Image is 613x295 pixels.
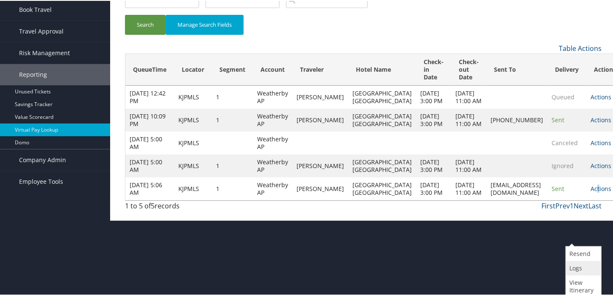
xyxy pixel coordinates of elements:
[174,131,212,154] td: KJPMLS
[547,53,586,85] th: Delivery: activate to sort column ascending
[552,92,574,100] span: Queued
[19,149,66,170] span: Company Admin
[125,177,174,199] td: [DATE] 5:06 AM
[292,53,348,85] th: Traveler: activate to sort column ascending
[570,200,574,210] a: 1
[253,108,292,131] td: Weatherby AP
[253,85,292,108] td: Weatherby AP
[212,53,253,85] th: Segment: activate to sort column ascending
[451,177,486,199] td: [DATE] 11:00 AM
[292,108,348,131] td: [PERSON_NAME]
[486,53,547,85] th: Sent To: activate to sort column ascending
[292,154,348,177] td: [PERSON_NAME]
[416,53,451,85] th: Check-in Date: activate to sort column ascending
[212,154,253,177] td: 1
[348,108,416,131] td: [GEOGRAPHIC_DATA] [GEOGRAPHIC_DATA]
[591,161,611,169] a: Actions
[212,85,253,108] td: 1
[151,200,155,210] span: 5
[253,53,292,85] th: Account: activate to sort column ascending
[125,154,174,177] td: [DATE] 5:00 AM
[348,154,416,177] td: [GEOGRAPHIC_DATA] [GEOGRAPHIC_DATA]
[486,177,547,199] td: [EMAIL_ADDRESS][DOMAIN_NAME]
[212,108,253,131] td: 1
[19,170,63,191] span: Employee Tools
[292,85,348,108] td: [PERSON_NAME]
[292,177,348,199] td: [PERSON_NAME]
[552,115,564,123] span: Sent
[451,85,486,108] td: [DATE] 11:00 AM
[19,20,64,41] span: Travel Approval
[555,200,570,210] a: Prev
[125,131,174,154] td: [DATE] 5:00 AM
[451,154,486,177] td: [DATE] 11:00 AM
[253,154,292,177] td: Weatherby AP
[125,85,174,108] td: [DATE] 12:42 PM
[125,14,166,34] button: Search
[174,85,212,108] td: KJPMLS
[591,184,611,192] a: Actions
[125,108,174,131] td: [DATE] 10:09 PM
[174,53,212,85] th: Locator: activate to sort column ascending
[416,177,451,199] td: [DATE] 3:00 PM
[253,131,292,154] td: Weatherby AP
[591,92,611,100] a: Actions
[253,177,292,199] td: Weatherby AP
[559,43,602,52] a: Table Actions
[416,154,451,177] td: [DATE] 3:00 PM
[348,53,416,85] th: Hotel Name: activate to sort column ascending
[588,200,602,210] a: Last
[566,260,599,275] a: Logs
[591,115,611,123] a: Actions
[416,108,451,131] td: [DATE] 3:00 PM
[174,108,212,131] td: KJPMLS
[416,85,451,108] td: [DATE] 3:00 PM
[552,161,574,169] span: Ignored
[574,200,588,210] a: Next
[566,246,599,260] a: Resend
[451,53,486,85] th: Check-out Date: activate to sort column ascending
[125,200,235,214] div: 1 to 5 of records
[541,200,555,210] a: First
[19,63,47,84] span: Reporting
[486,108,547,131] td: [PHONE_NUMBER]
[552,138,578,146] span: Canceled
[166,14,244,34] button: Manage Search Fields
[348,85,416,108] td: [GEOGRAPHIC_DATA] [GEOGRAPHIC_DATA]
[348,177,416,199] td: [GEOGRAPHIC_DATA] [GEOGRAPHIC_DATA]
[552,184,564,192] span: Sent
[591,138,611,146] a: Actions
[125,53,174,85] th: QueueTime: activate to sort column ascending
[451,108,486,131] td: [DATE] 11:00 AM
[174,154,212,177] td: KJPMLS
[19,42,70,63] span: Risk Management
[174,177,212,199] td: KJPMLS
[212,177,253,199] td: 1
